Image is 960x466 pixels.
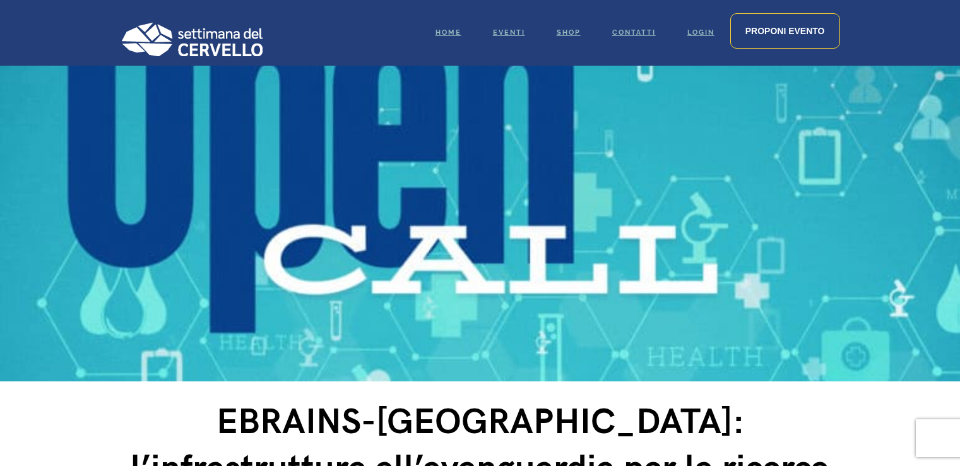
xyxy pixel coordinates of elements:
[121,22,263,56] img: Logo
[745,26,825,36] span: Proponi evento
[730,13,840,49] a: Proponi evento
[612,28,656,37] span: Contatti
[557,28,581,37] span: Shop
[493,28,525,37] span: Eventi
[687,28,714,37] span: Login
[436,28,461,37] span: Home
